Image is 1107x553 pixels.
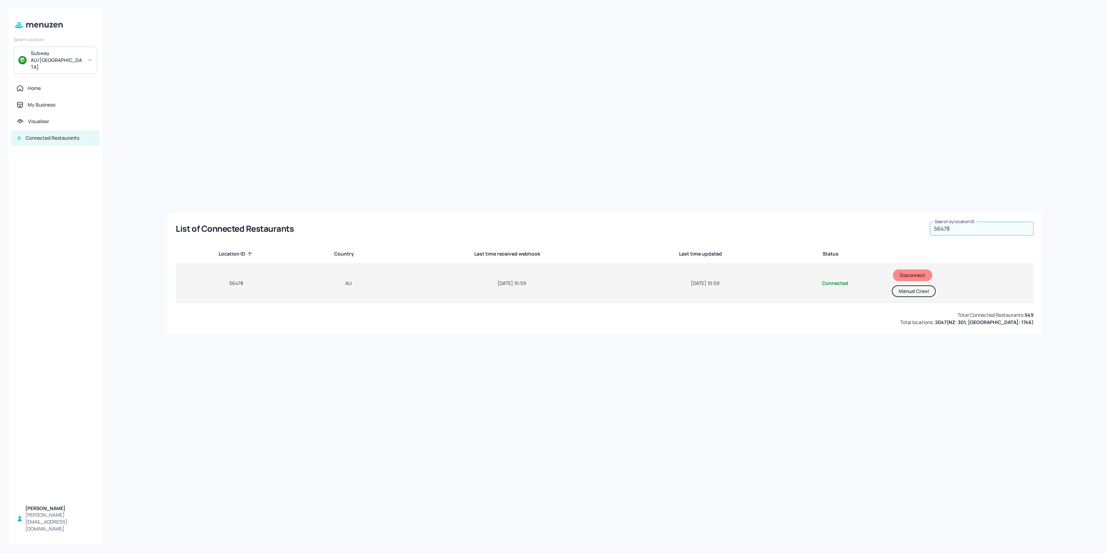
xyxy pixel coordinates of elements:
[31,50,83,71] div: Subway AU/[GEOGRAPHIC_DATA]
[28,85,41,92] div: Home
[958,311,1034,319] div: Total Connected Restaurants:
[893,269,932,281] button: Disconnect
[297,264,400,303] td: AU
[28,101,55,108] div: My Business
[26,135,79,141] div: Connected Restaurants
[935,319,1034,325] b: 2047 ( NZ: 301, [GEOGRAPHIC_DATA]: 1746 )
[892,285,936,297] button: Manual Crawl
[823,250,848,258] span: Status
[176,223,294,234] div: List of Connected Restaurants
[28,118,49,125] div: Visualiser
[1025,312,1034,318] b: 549
[334,250,363,258] span: Country
[474,250,549,258] span: Last time received webhook
[900,319,1034,326] div: Total locations:
[14,37,97,43] div: Select Location
[679,250,731,258] span: Last time updated
[219,250,254,258] span: Location ID
[623,264,787,303] td: [DATE] 10:59
[792,280,878,287] div: Connected
[400,264,624,303] td: [DATE] 10:59
[25,505,94,512] div: [PERSON_NAME]
[176,264,297,303] td: 56478
[25,511,94,532] div: [PERSON_NAME][EMAIL_ADDRESS][DOMAIN_NAME]
[935,219,975,224] label: Search by location ID
[18,56,27,64] img: avatar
